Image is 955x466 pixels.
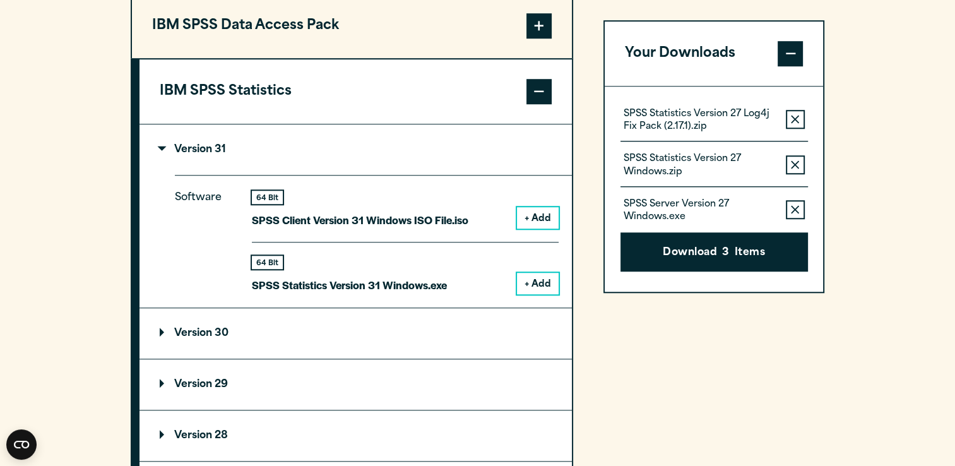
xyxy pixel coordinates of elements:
[517,207,559,229] button: + Add
[160,379,228,390] p: Version 29
[6,429,37,460] button: Open CMP widget
[160,145,226,155] p: Version 31
[605,86,824,292] div: Your Downloads
[139,124,572,175] summary: Version 31
[160,431,228,441] p: Version 28
[252,191,283,204] div: 64 Bit
[722,246,729,262] span: 3
[139,308,572,359] summary: Version 30
[139,410,572,461] summary: Version 28
[624,108,776,133] p: SPSS Statistics Version 27 Log4j Fix Pack (2.17.1).zip
[517,273,559,294] button: + Add
[624,198,776,224] p: SPSS Server Version 27 Windows.exe
[624,153,776,179] p: SPSS Statistics Version 27 Windows.zip
[252,276,447,294] p: SPSS Statistics Version 31 Windows.exe
[605,21,824,86] button: Your Downloads
[160,328,228,338] p: Version 30
[175,189,232,284] p: Software
[139,59,572,124] button: IBM SPSS Statistics
[252,211,468,229] p: SPSS Client Version 31 Windows ISO File.iso
[620,233,808,272] button: Download3Items
[139,359,572,410] summary: Version 29
[252,256,283,269] div: 64 Bit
